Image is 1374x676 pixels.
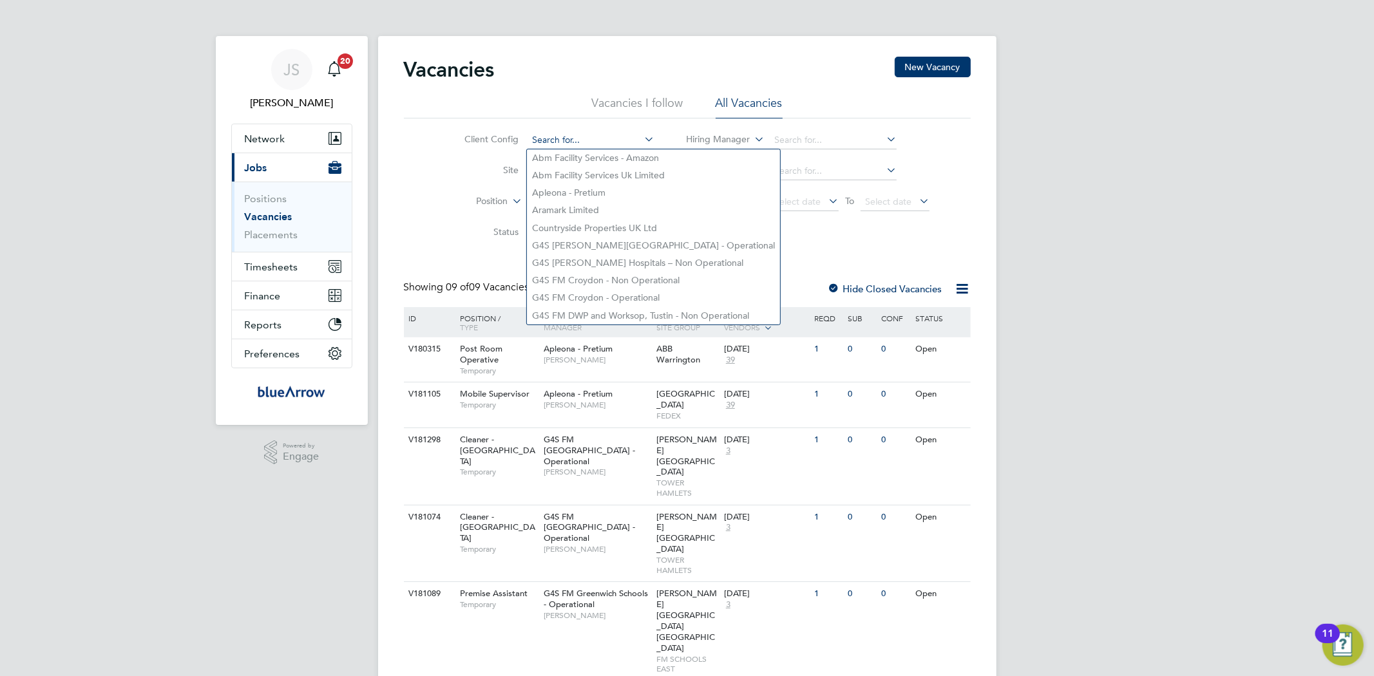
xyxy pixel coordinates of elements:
li: Apleona - Pretium [527,184,780,202]
div: V180315 [406,337,451,361]
span: 09 of [446,281,470,294]
button: Timesheets [232,252,352,281]
span: Post Room Operative [460,343,502,365]
li: All Vacancies [716,95,783,118]
span: TOWER HAMLETS [656,478,718,498]
span: Mobile Supervisor [460,388,530,399]
a: Placements [245,229,298,241]
span: Powered by [283,440,319,451]
div: Status [912,307,968,329]
span: Type [460,322,478,332]
label: Status [444,226,519,238]
div: [DATE] [724,588,808,599]
span: FM SCHOOLS EAST [656,654,718,674]
span: G4S FM [GEOGRAPHIC_DATA] - Operational [544,511,635,544]
div: V181074 [406,505,451,529]
div: [DATE] [724,512,808,523]
span: Temporary [460,599,537,610]
span: [PERSON_NAME][GEOGRAPHIC_DATA] [656,511,717,555]
li: Abm Facility Services Uk Limited [527,167,780,184]
span: Timesheets [245,261,298,273]
span: Temporary [460,467,537,477]
label: Hiring Manager [676,133,750,146]
button: Jobs [232,153,352,182]
span: 39 [724,400,737,411]
label: Site [444,164,519,176]
span: [PERSON_NAME] [544,355,650,365]
div: Reqd [811,307,844,329]
span: [GEOGRAPHIC_DATA] [656,388,715,410]
div: 0 [879,428,912,452]
span: [PERSON_NAME][GEOGRAPHIC_DATA] [GEOGRAPHIC_DATA] [656,588,717,653]
a: 20 [321,49,347,90]
div: V181089 [406,582,451,606]
span: 3 [724,522,732,533]
a: Powered byEngage [264,440,319,465]
div: Open [912,382,968,406]
div: Position / [450,307,540,338]
span: 20 [338,53,353,69]
div: Open [912,582,968,606]
span: Site Group [656,322,700,332]
a: JS[PERSON_NAME] [231,49,352,111]
div: 0 [844,428,878,452]
div: Conf [879,307,912,329]
input: Search for... [770,131,897,149]
span: [PERSON_NAME] [544,400,650,410]
button: Open Resource Center, 11 new notifications [1322,624,1364,666]
div: Open [912,337,968,361]
span: Temporary [460,544,537,554]
div: 1 [811,505,844,529]
span: Manager [544,322,582,332]
div: 0 [844,337,878,361]
li: Countryside Properties UK Ltd [527,220,780,237]
img: bluearrow-logo-retina.png [258,381,325,402]
span: Cleaner - [GEOGRAPHIC_DATA] [460,434,535,467]
a: Positions [245,192,287,205]
span: G4S FM Greenwich Schools - Operational [544,588,648,610]
span: To [841,192,858,209]
span: 3 [724,446,732,456]
div: 0 [844,582,878,606]
span: [PERSON_NAME] [544,544,650,554]
span: FEDEX [656,411,718,421]
li: Vacancies I follow [592,95,683,118]
li: G4S [PERSON_NAME][GEOGRAPHIC_DATA] - Operational [527,237,780,254]
span: Premise Assistant [460,588,528,599]
span: Preferences [245,348,300,360]
div: 0 [844,505,878,529]
label: Position [434,195,508,208]
span: Jobs [245,162,267,174]
label: Hide Closed Vacancies [828,283,942,295]
div: 0 [879,337,912,361]
span: [PERSON_NAME] [544,467,650,477]
div: Open [912,505,968,529]
div: 0 [879,505,912,529]
div: 1 [811,428,844,452]
span: Apleona - Pretium [544,343,613,354]
span: Network [245,133,285,145]
div: 11 [1322,634,1333,650]
li: Abm Facility Services - Amazon [527,149,780,167]
input: Search for... [528,131,654,149]
li: G4S FM Croydon - Operational [527,289,780,306]
button: Network [232,124,352,153]
span: Temporary [460,400,537,410]
div: [DATE] [724,389,808,400]
span: G4S FM [GEOGRAPHIC_DATA] - Operational [544,434,635,467]
li: G4S [PERSON_NAME] Hospitals – Non Operational [527,254,780,272]
div: Sub [844,307,878,329]
div: 0 [879,582,912,606]
span: ABB Warrington [656,343,700,365]
button: Finance [232,281,352,310]
span: Jay Scull [231,95,352,111]
span: Temporary [460,366,537,376]
input: Search for... [770,162,897,180]
span: Apleona - Pretium [544,388,613,399]
span: 39 [724,355,737,366]
div: V181298 [406,428,451,452]
nav: Main navigation [216,36,368,425]
div: 0 [879,382,912,406]
span: Select date [774,196,821,207]
a: Go to home page [231,381,352,402]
